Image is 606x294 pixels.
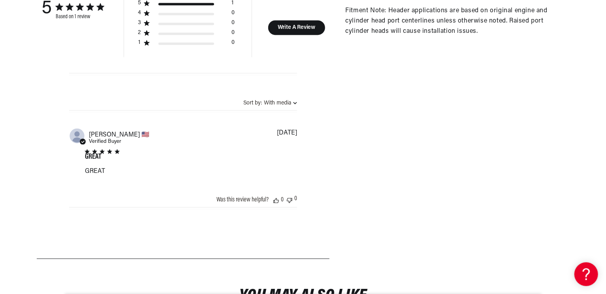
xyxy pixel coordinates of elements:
[89,131,149,138] span: chuck s.
[56,14,104,20] div: Based on 1 review
[268,20,325,35] button: Write A Review
[89,139,121,144] span: Verified Buyer
[85,149,119,154] div: 5 star rating out of 5 stars
[231,9,235,19] div: 0
[216,197,269,203] div: Was this review helpful?
[243,100,262,106] span: Sort by:
[277,130,297,136] div: [DATE]
[138,9,141,17] div: 4
[264,100,291,106] div: With media
[138,19,141,27] div: 3
[231,29,235,39] div: 0
[138,29,141,36] div: 2
[273,197,279,203] div: Vote up
[287,195,292,203] div: Vote down
[138,29,235,39] div: 2 star by 0 reviews
[281,197,284,203] div: 0
[138,39,235,49] div: 1 star by 0 reviews
[231,19,235,29] div: 0
[138,19,235,29] div: 3 star by 0 reviews
[243,100,297,106] button: Sort by:With media
[85,154,119,161] div: GREAT
[294,195,297,203] div: 0
[231,39,235,49] div: 0
[138,39,141,46] div: 1
[138,9,235,19] div: 4 star by 0 reviews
